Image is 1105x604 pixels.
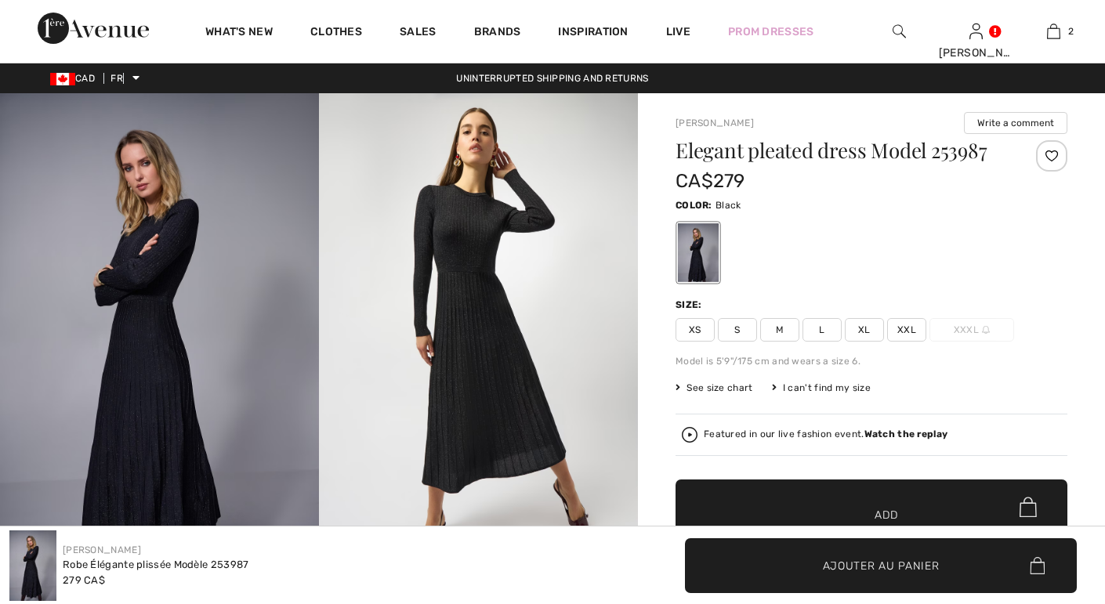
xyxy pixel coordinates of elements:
[897,324,916,335] font: XXL
[63,557,249,573] div: Robe Élégante plissée Modèle 253987
[678,223,719,282] div: Noir
[823,557,940,573] span: Ajouter au panier
[734,324,740,335] font: S
[969,24,983,38] a: Se connecter
[63,574,105,586] span: 279 CA$
[858,324,871,335] font: XL
[687,382,752,393] font: See size chart
[716,200,741,211] font: Black
[982,326,990,334] img: ring-m.svg
[456,73,648,84] font: Uninterrupted shipping and returns
[50,73,75,85] img: Canadian Dollar
[666,24,690,40] a: Live
[676,200,712,211] font: Color:
[205,25,273,38] font: What's new
[819,324,824,335] font: L
[9,530,56,601] img: Robe &Eacute;l&eacute;gante Pliss&eacute;e mod&egrave;le 253987
[776,324,784,335] font: M
[1047,22,1060,41] img: Mon panier
[474,25,521,38] font: Brands
[864,429,948,439] font: Watch the replay
[474,25,521,42] a: Brands
[400,25,437,38] font: Sales
[400,25,437,42] a: Sales
[110,73,123,84] font: FR
[964,112,1067,134] button: Write a comment
[1006,486,1089,526] iframe: Ouvre un widget dans lequel vous pouvez trouver plus d’informations
[728,25,814,38] font: Prom dresses
[676,170,745,192] font: CA$279
[1030,557,1045,574] img: Bag.svg
[676,136,987,164] font: Elegant pleated dress Model 253987
[969,22,983,41] img: Mes infos
[939,46,1031,60] font: [PERSON_NAME]
[728,24,814,40] a: Prom dresses
[682,427,697,443] img: Regardez la rediffusion
[310,25,362,38] font: Clothes
[310,25,362,42] a: Clothes
[783,382,871,393] font: I can't find my size
[666,25,690,38] font: Live
[689,324,701,335] font: XS
[871,507,901,556] font: Add to cart
[676,299,702,310] font: Size:
[977,118,1054,128] font: Write a comment
[676,118,754,128] a: [PERSON_NAME]
[63,544,141,555] a: [PERSON_NAME]
[954,324,979,335] font: XXXL
[1068,26,1074,37] font: 2
[205,25,273,42] a: What's new
[676,356,860,367] font: Model is 5'9"/175 cm and wears a size 6.
[704,429,864,439] font: Featured in our live fashion event.
[75,73,95,84] font: CAD
[1016,22,1092,41] a: 2
[685,538,1077,593] button: Ajouter au panier
[38,13,149,44] img: 1ère Avenue
[558,25,628,38] font: Inspiration
[319,93,638,571] img: Robe &Eacute;l&eacute;gante Pliss&eacute;e mod&egrave;le 253987. 2
[893,22,906,41] img: recherche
